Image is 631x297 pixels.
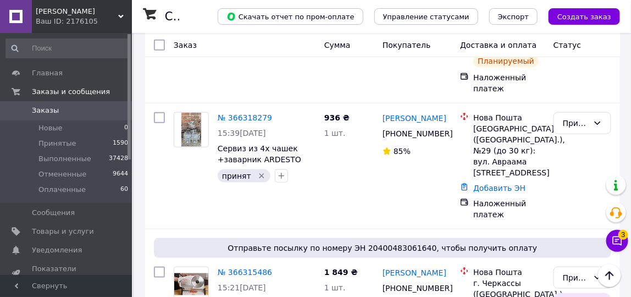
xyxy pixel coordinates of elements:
span: Главная [32,68,63,78]
a: [PERSON_NAME] [383,267,446,278]
a: № 366315486 [218,268,272,277]
span: принят [222,172,251,180]
span: Заказ [174,41,197,50]
span: Отмененные [38,169,86,179]
img: Фото товару [181,113,201,147]
span: 3 [618,230,628,240]
button: Создать заказ [549,8,620,25]
span: Выполненные [38,154,91,164]
span: Управление статусами [383,13,469,21]
div: Наложенный платеж [473,198,545,220]
div: Нова Пошта [473,112,545,123]
h1: Список заказов [165,10,259,23]
span: Создать заказ [557,13,611,21]
span: 1 849 ₴ [324,268,358,277]
button: Экспорт [489,8,538,25]
span: Принятые [38,139,76,148]
span: Статус [553,41,582,50]
input: Поиск [5,38,129,58]
span: 85% [394,147,411,156]
span: 1 шт. [324,283,346,292]
span: 1590 [113,139,128,148]
span: Маркет Плюс [36,7,118,16]
span: Отправьте посылку по номеру ЭН 20400483061640, чтобы получить оплату [158,243,607,254]
span: Показатели работы компании [32,264,102,284]
div: Нова Пошта [473,267,545,278]
span: Новые [38,123,63,133]
div: Наложенный платеж [473,72,545,94]
button: Чат с покупателем3 [606,230,628,252]
button: Управление статусами [374,8,478,25]
span: Товары и услуги [32,227,94,237]
span: Уведомления [32,245,82,255]
div: Принят [563,117,589,129]
span: Оплаченные [38,185,86,195]
a: [PERSON_NAME] [383,113,446,124]
span: Заказы и сообщения [32,87,110,97]
a: Создать заказ [538,12,620,20]
svg: Удалить метку [257,172,266,180]
button: Наверх [598,264,621,287]
span: [PHONE_NUMBER] [383,129,453,138]
div: Ваш ID: 2176105 [36,16,132,26]
div: [GEOGRAPHIC_DATA] ([GEOGRAPHIC_DATA].), №29 (до 30 кг): вул. Авраама [STREET_ADDRESS] [473,123,545,178]
span: 15:39[DATE] [218,129,266,137]
div: Планируемый [473,54,539,68]
span: Покупатель [383,41,431,50]
span: 37428 [109,154,128,164]
div: Принят [563,272,589,284]
span: Скачать отчет по пром-оплате [226,12,355,21]
img: Фото товару [174,273,208,296]
a: Сервиз из 4х чашек +заварник ARDESTO Dew AR2635C/1 [218,144,301,175]
a: № 366318279 [218,113,272,122]
span: 9644 [113,169,128,179]
span: Заказы [32,106,59,116]
span: Сообщения [32,208,75,218]
a: Фото товару [174,112,209,147]
span: 0 [124,123,128,133]
span: Доставка и оплата [460,41,536,50]
a: Добавить ЭН [473,184,525,193]
span: Экспорт [498,13,529,21]
span: 15:21[DATE] [218,283,266,292]
span: 60 [120,185,128,195]
span: 1 шт. [324,129,346,137]
button: Скачать отчет по пром-оплате [218,8,363,25]
span: [PHONE_NUMBER] [383,284,453,293]
span: Сумма [324,41,351,50]
span: 936 ₴ [324,113,350,122]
